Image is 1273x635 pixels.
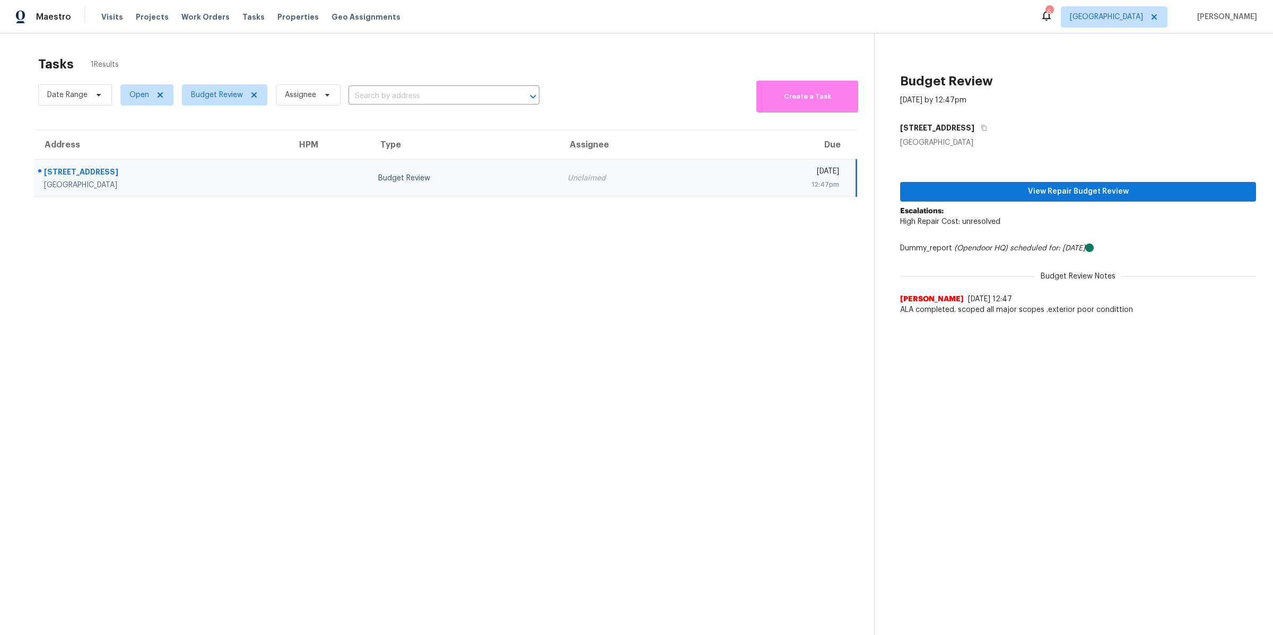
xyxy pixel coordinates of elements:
th: Address [34,130,289,160]
div: [GEOGRAPHIC_DATA] [900,137,1256,148]
input: Search by address [348,88,510,105]
th: HPM [289,130,370,160]
h5: [STREET_ADDRESS] [900,123,974,133]
button: Create a Task [756,81,858,112]
span: Date Range [47,90,88,100]
h2: Tasks [38,59,74,69]
span: High Repair Cost: unresolved [900,218,1000,225]
span: Budget Review Notes [1034,271,1122,282]
th: Assignee [559,130,710,160]
span: Properties [277,12,319,22]
span: Budget Review [191,90,243,100]
th: Due [710,130,857,160]
div: [DATE] by 12:47pm [900,95,966,106]
span: Work Orders [181,12,230,22]
div: [DATE] [719,166,839,179]
span: Create a Task [762,91,853,103]
div: Dummy_report [900,243,1256,254]
div: Budget Review [378,173,550,184]
button: Copy Address [974,118,989,137]
h2: Budget Review [900,76,993,86]
div: 6 [1045,6,1053,17]
span: Tasks [242,13,265,21]
span: ALA completed. scoped all major scopes .exterior poor condittion [900,305,1256,315]
button: Open [526,89,540,104]
div: [STREET_ADDRESS] [44,167,280,180]
span: Assignee [285,90,316,100]
span: Open [129,90,149,100]
div: 12:47pm [719,179,839,190]
i: (Opendoor HQ) [954,245,1008,252]
span: Geo Assignments [332,12,400,22]
span: [PERSON_NAME] [1193,12,1257,22]
span: Visits [101,12,123,22]
th: Type [370,130,559,160]
span: [GEOGRAPHIC_DATA] [1070,12,1143,22]
span: [PERSON_NAME] [900,294,964,305]
span: [DATE] 12:47 [968,295,1012,303]
b: Escalations: [900,207,944,215]
div: [GEOGRAPHIC_DATA] [44,180,280,190]
i: scheduled for: [DATE] [1010,245,1085,252]
span: View Repair Budget Review [909,185,1248,198]
span: Projects [136,12,169,22]
button: View Repair Budget Review [900,182,1256,202]
span: Maestro [36,12,71,22]
div: Unclaimed [568,173,702,184]
span: 1 Results [91,59,119,70]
